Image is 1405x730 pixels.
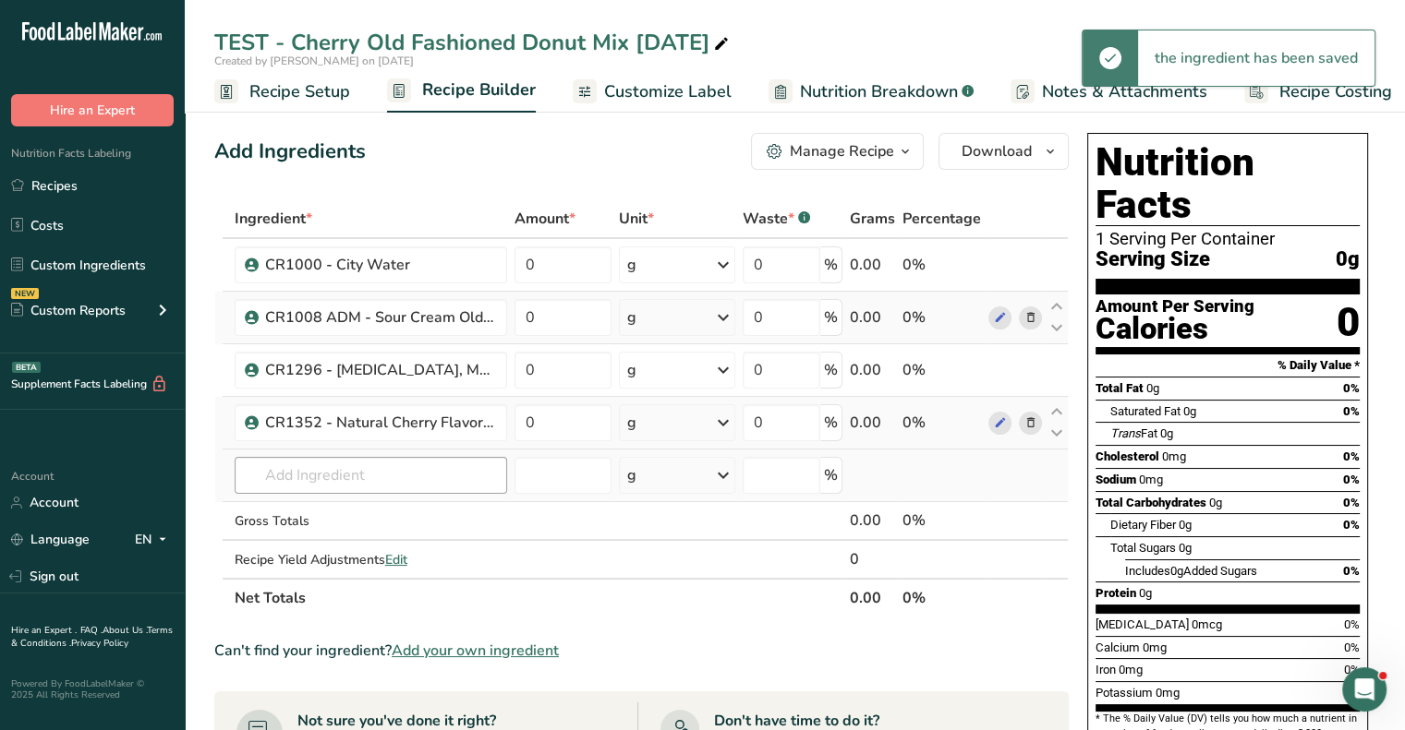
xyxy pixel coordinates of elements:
div: Custom Reports [11,301,126,320]
div: 0.00 [850,509,895,532]
h1: Nutrition Facts [1096,141,1360,226]
div: 0 [1337,298,1360,347]
span: Iron [1096,663,1116,676]
span: Add your own ingredient [392,640,559,662]
span: 0g [1336,248,1360,271]
section: % Daily Value * [1096,354,1360,377]
button: Hire an Expert [11,94,174,126]
span: Includes Added Sugars [1125,564,1257,578]
div: 0% [902,254,981,276]
div: Can't find your ingredient? [214,640,1069,662]
span: [MEDICAL_DATA] [1096,617,1189,631]
span: 0% [1343,381,1360,395]
span: 0g [1209,496,1222,509]
span: Recipe Costing [1279,79,1392,104]
div: Waste [743,208,810,230]
div: Manage Recipe [790,140,894,162]
a: Recipe Setup [214,71,350,113]
div: CR1352 - Natural Cherry Flavor 22-282-5 [265,412,496,434]
span: 0% [1343,564,1360,578]
a: FAQ . [80,624,103,637]
span: 0g [1179,518,1192,532]
div: CR1008 ADM - Sour Cream Old Fashioned Cake Donut Mix [265,306,496,329]
span: 0g [1160,426,1173,440]
span: 0mg [1162,449,1186,463]
div: g [627,359,636,381]
a: Privacy Policy [71,637,128,650]
span: Created by [PERSON_NAME] on [DATE] [214,54,414,68]
span: 0% [1343,449,1360,463]
div: Add Ingredients [214,137,366,167]
span: Potassium [1096,686,1153,700]
input: Add Ingredient [235,457,507,494]
div: 0% [902,306,981,329]
span: 0% [1343,518,1360,532]
span: Calcium [1096,640,1140,654]
a: Recipe Costing [1244,71,1392,113]
div: 0.00 [850,359,895,381]
div: TEST - Cherry Old Fashioned Donut Mix [DATE] [214,26,733,59]
span: 0mg [1143,640,1167,654]
div: g [627,412,636,434]
th: 0% [899,578,985,616]
span: Fat [1110,426,1157,440]
span: Nutrition Breakdown [800,79,958,104]
div: Recipe Yield Adjustments [235,550,507,569]
span: Amount [515,208,575,230]
span: Serving Size [1096,248,1210,271]
th: 0.00 [846,578,899,616]
a: Language [11,523,90,556]
div: Amount Per Serving [1096,298,1254,316]
span: Cholesterol [1096,449,1159,463]
a: Customize Label [573,71,732,113]
div: g [627,254,636,276]
span: 0g [1170,564,1183,578]
a: Terms & Conditions . [11,624,173,650]
span: Total Sugars [1110,541,1176,555]
div: 0 [850,548,895,570]
a: About Us . [103,624,147,637]
div: NEW [11,288,39,299]
span: Percentage [902,208,981,230]
span: 0% [1343,473,1360,486]
span: Total Carbohydrates [1096,496,1206,509]
span: Sodium [1096,473,1136,486]
div: Calories [1096,316,1254,342]
a: Recipe Builder [387,69,536,114]
span: 0% [1344,663,1360,676]
a: Hire an Expert . [11,624,77,637]
div: BETA [12,362,41,373]
span: 0mg [1156,686,1180,700]
div: g [627,464,636,486]
span: Ingredient [235,208,312,230]
div: 0% [902,509,981,532]
span: Recipe Setup [249,79,350,104]
div: CR1000 - City Water [265,254,496,276]
div: 0.00 [850,306,895,329]
div: g [627,306,636,329]
span: 0% [1344,640,1360,654]
span: 0g [1183,404,1196,418]
iframe: Intercom live chat [1342,667,1387,712]
button: Manage Recipe [751,133,924,170]
span: 0% [1343,496,1360,509]
span: Customize Label [604,79,732,104]
div: 1 Serving Per Container [1096,230,1360,248]
a: Nutrition Breakdown [769,71,974,113]
span: Dietary Fiber [1110,518,1176,532]
span: 0g [1139,586,1152,600]
span: Download [962,140,1032,162]
span: Saturated Fat [1110,404,1181,418]
span: 0% [1343,404,1360,418]
span: Notes & Attachments [1042,79,1207,104]
span: Edit [385,551,407,568]
span: 0% [1344,617,1360,631]
div: 0.00 [850,412,895,434]
div: 0% [902,359,981,381]
span: Total Fat [1096,381,1144,395]
div: Gross Totals [235,511,507,531]
span: 0mcg [1192,617,1222,631]
span: 0mg [1139,473,1163,486]
div: Powered By FoodLabelMaker © 2025 All Rights Reserved [11,678,174,700]
div: CR1296 - [MEDICAL_DATA], Medium [265,359,496,381]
